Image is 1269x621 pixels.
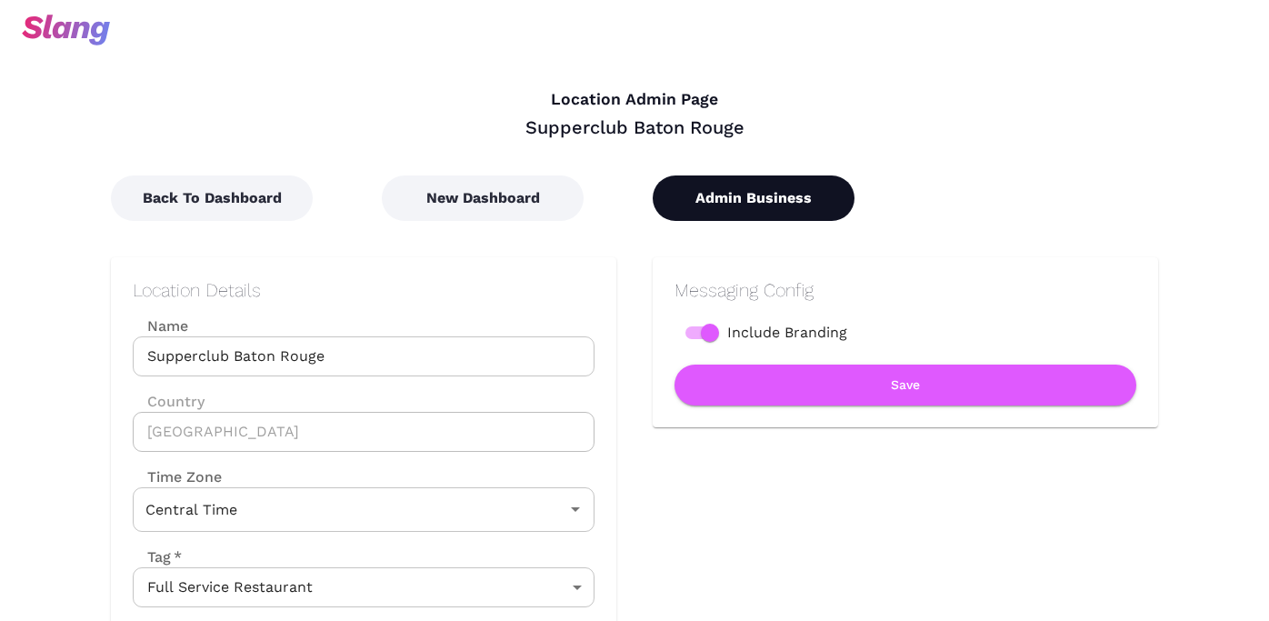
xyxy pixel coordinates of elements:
label: Country [133,391,595,412]
span: Include Branding [727,322,847,344]
div: Supperclub Baton Rouge [111,115,1158,139]
h4: Location Admin Page [111,90,1158,110]
div: Full Service Restaurant [133,567,595,607]
a: New Dashboard [382,189,584,206]
h2: Messaging Config [674,279,1136,301]
label: Name [133,316,595,336]
button: Admin Business [653,175,854,221]
h2: Location Details [133,279,595,301]
button: Open [563,496,588,522]
label: Time Zone [133,466,595,487]
button: New Dashboard [382,175,584,221]
button: Back To Dashboard [111,175,313,221]
a: Admin Business [653,189,854,206]
label: Tag [133,546,182,567]
button: Save [674,365,1136,406]
img: svg+xml;base64,PHN2ZyB3aWR0aD0iOTciIGhlaWdodD0iMzQiIHZpZXdCb3g9IjAgMCA5NyAzNCIgZmlsbD0ibm9uZSIgeG... [22,15,110,45]
a: Back To Dashboard [111,189,313,206]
